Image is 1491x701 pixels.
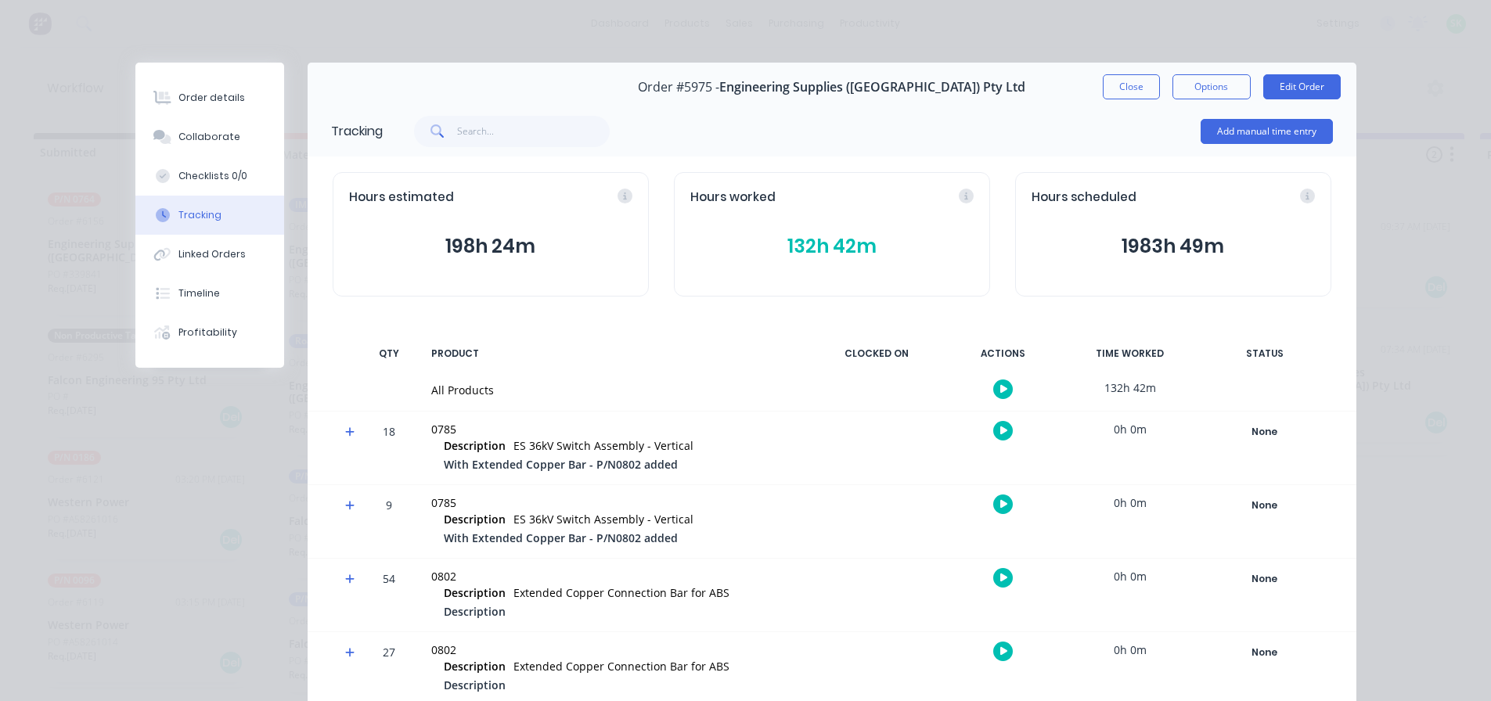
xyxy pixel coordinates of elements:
div: 18 [366,414,412,484]
div: 0785 [431,421,799,437]
div: Profitability [178,325,237,340]
span: Hours worked [690,189,776,207]
span: Description [444,511,506,527]
button: None [1208,421,1322,443]
div: Checklists 0/0 [178,169,247,183]
button: None [1208,642,1322,663]
button: Options [1172,74,1251,99]
div: 132h 42m [1071,370,1189,405]
div: Order details [178,91,245,105]
div: None [1208,422,1321,442]
div: Collaborate [178,130,240,144]
button: Timeline [135,274,284,313]
button: 198h 24m [349,232,632,261]
span: Description [444,584,506,601]
span: With Extended Copper Bar - P/N0802 added [444,456,678,473]
button: None [1208,568,1322,590]
span: Description [444,658,506,674]
button: 1983h 49m [1032,232,1315,261]
span: Order #5975 - [638,80,719,95]
button: 132h 42m [690,232,974,261]
div: 0h 0m [1071,559,1189,594]
span: ES 36kV Switch Assembly - Vertical [513,438,693,453]
div: None [1208,642,1321,663]
div: 0h 0m [1071,485,1189,520]
span: Extended Copper Connection Bar for ABS [513,585,729,600]
span: Hours scheduled [1032,189,1136,207]
div: PRODUCT [422,337,809,370]
span: ES 36kV Switch Assembly - Vertical [513,512,693,527]
div: 0h 0m [1071,632,1189,667]
button: Collaborate [135,117,284,156]
div: Linked Orders [178,247,246,261]
div: Tracking [178,208,221,222]
span: Extended Copper Connection Bar for ABS [513,659,729,674]
button: Profitability [135,313,284,352]
div: None [1208,569,1321,589]
span: Engineering Supplies ([GEOGRAPHIC_DATA]) Pty Ltd [719,80,1025,95]
span: Description [444,437,506,454]
span: Hours estimated [349,189,454,207]
div: 0802 [431,642,799,658]
input: Search... [457,116,610,147]
button: Checklists 0/0 [135,156,284,196]
button: Add manual time entry [1201,119,1333,144]
div: CLOCKED ON [818,337,935,370]
div: None [1208,495,1321,516]
div: TIME WORKED [1071,337,1189,370]
div: All Products [431,382,799,398]
div: Tracking [331,122,383,141]
div: 9 [366,487,412,558]
button: None [1208,494,1322,516]
button: Edit Order [1263,74,1341,99]
button: Order details [135,78,284,117]
span: With Extended Copper Bar - P/N0802 added [444,530,678,546]
div: ACTIONS [945,337,1062,370]
div: 0785 [431,494,799,511]
div: Timeline [178,286,220,300]
button: Linked Orders [135,235,284,274]
div: STATUS [1198,337,1331,370]
div: 54 [366,561,412,631]
button: Tracking [135,196,284,235]
span: Description [444,677,506,693]
div: 0h 0m [1071,412,1189,447]
span: Description [444,603,506,620]
div: QTY [366,337,412,370]
div: 0802 [431,568,799,584]
button: Close [1103,74,1160,99]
